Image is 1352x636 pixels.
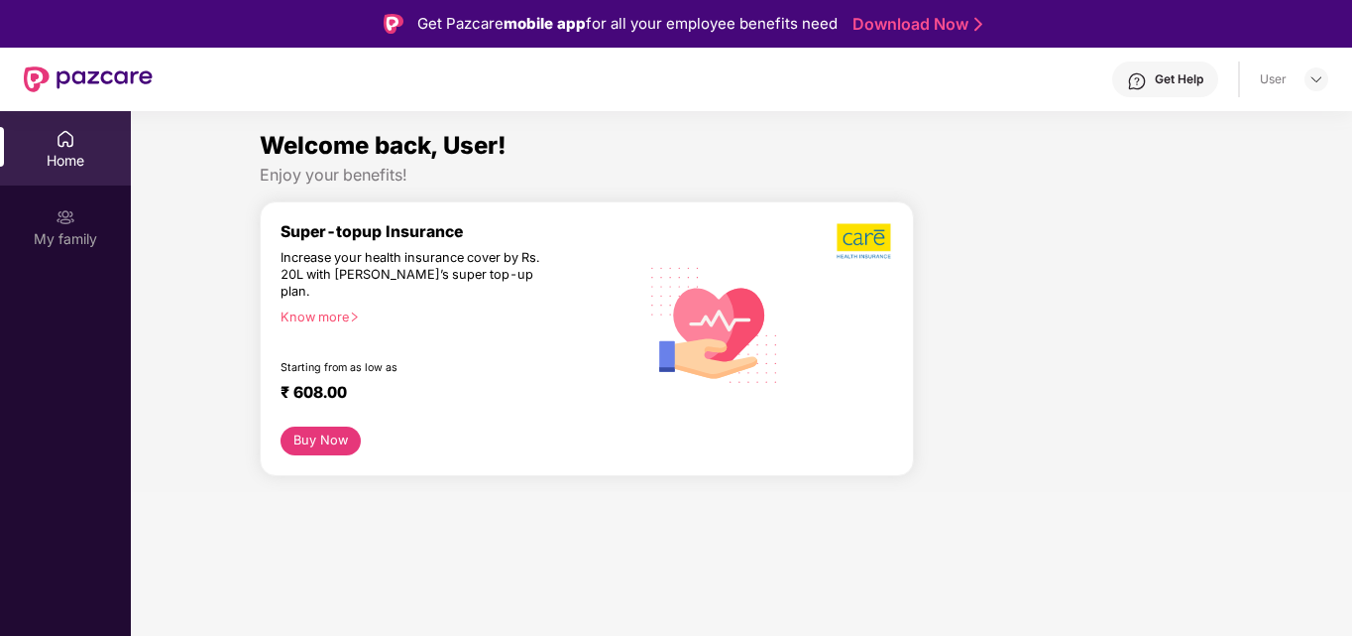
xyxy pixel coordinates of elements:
div: Enjoy your benefits! [260,165,1223,186]
a: Download Now [852,14,976,35]
span: right [349,312,360,322]
div: Get Help [1155,71,1203,87]
img: svg+xml;base64,PHN2ZyBpZD0iSGVscC0zMngzMiIgeG1sbnM9Imh0dHA6Ly93d3cudzMub3JnLzIwMDAvc3ZnIiB3aWR0aD... [1127,71,1147,91]
img: svg+xml;base64,PHN2ZyBpZD0iRHJvcGRvd24tMzJ4MzIiIHhtbG5zPSJodHRwOi8vd3d3LnczLm9yZy8yMDAwL3N2ZyIgd2... [1308,71,1324,87]
img: Logo [384,14,403,34]
div: Increase your health insurance cover by Rs. 20L with [PERSON_NAME]’s super top-up plan. [281,250,552,301]
div: Super-topup Insurance [281,222,638,241]
img: svg+xml;base64,PHN2ZyB4bWxucz0iaHR0cDovL3d3dy53My5vcmcvMjAwMC9zdmciIHhtbG5zOnhsaW5rPSJodHRwOi8vd3... [638,246,792,402]
img: svg+xml;base64,PHN2ZyB3aWR0aD0iMjAiIGhlaWdodD0iMjAiIHZpZXdCb3g9IjAgMCAyMCAyMCIgZmlsbD0ibm9uZSIgeG... [56,207,75,227]
div: ₹ 608.00 [281,383,619,407]
div: Get Pazcare for all your employee benefits need [417,12,838,36]
img: Stroke [974,14,982,35]
div: User [1260,71,1287,87]
span: Welcome back, User! [260,131,507,160]
div: Starting from as low as [281,361,554,375]
div: Know more [281,310,626,323]
img: svg+xml;base64,PHN2ZyBpZD0iSG9tZSIgeG1sbnM9Imh0dHA6Ly93d3cudzMub3JnLzIwMDAvc3ZnIiB3aWR0aD0iMjAiIG... [56,129,75,149]
button: Buy Now [281,427,361,455]
strong: mobile app [504,14,586,33]
img: New Pazcare Logo [24,66,153,92]
img: b5dec4f62d2307b9de63beb79f102df3.png [837,222,893,260]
